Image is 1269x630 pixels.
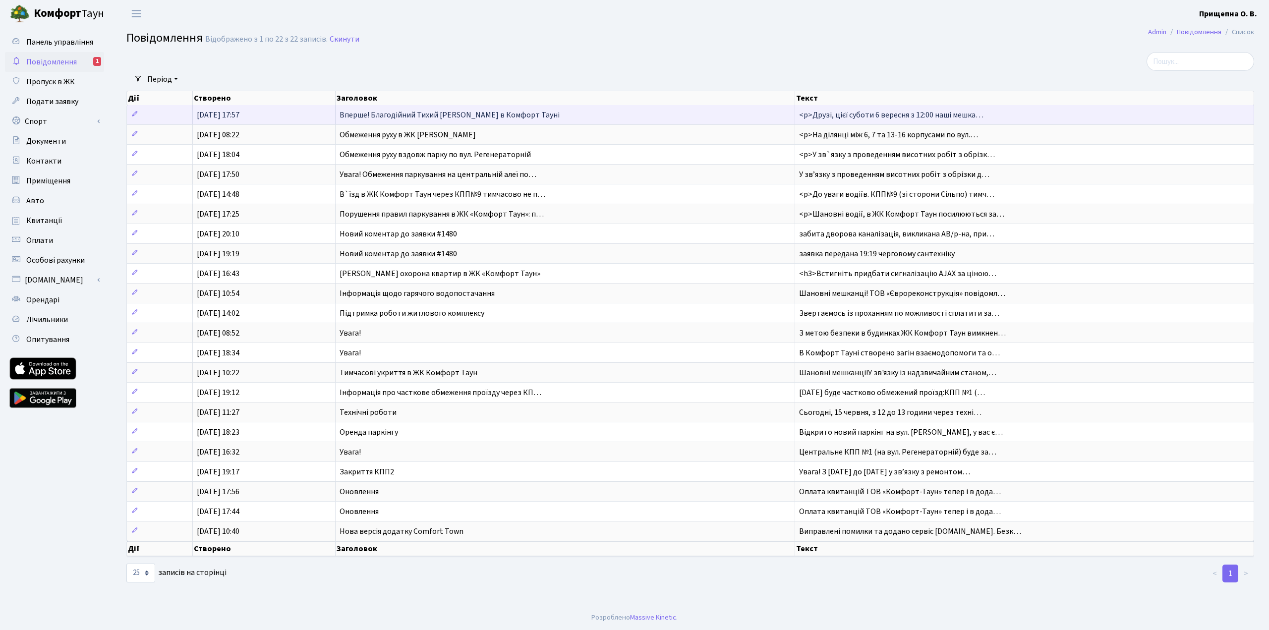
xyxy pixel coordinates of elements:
[799,169,989,180] span: У звʼязку з проведенням висотних робіт з обрізки д…
[197,308,239,319] span: [DATE] 14:02
[93,57,101,66] div: 1
[5,92,104,112] a: Подати заявку
[799,526,1021,537] span: Виправлені помилки та додано сервіс [DOMAIN_NAME]. Безк…
[34,5,104,22] span: Таун
[799,407,981,418] span: Сьогодні, 15 червня, з 12 до 13 години через техні…
[26,136,66,147] span: Документи
[5,270,104,290] a: [DOMAIN_NAME]
[340,169,536,180] span: Увага! Обмеження паркування на центральній алеї по…
[340,209,544,220] span: Порушення правил паркування в ЖК «Комфорт Таун»: п…
[340,506,379,517] span: Оновлення
[26,215,62,226] span: Квитанції
[193,541,336,556] th: Створено
[799,308,999,319] span: Звертаємось із проханням по можливості сплатити за…
[10,4,30,24] img: logo.png
[26,57,77,67] span: Повідомлення
[26,314,68,325] span: Лічильники
[197,447,239,458] span: [DATE] 16:32
[340,486,379,497] span: Оновлення
[5,171,104,191] a: Приміщення
[197,209,239,220] span: [DATE] 17:25
[340,526,463,537] span: Нова версія додатку Comfort Town
[799,209,1004,220] span: <p>Шановні водії, в ЖК Комфорт Таун посилюються за…
[26,334,69,345] span: Опитування
[1133,22,1269,43] nav: breadcrumb
[197,526,239,537] span: [DATE] 10:40
[340,268,540,279] span: [PERSON_NAME] охорона квартир в ЖК «Комфорт Таун»
[5,131,104,151] a: Документи
[340,407,397,418] span: Технічні роботи
[197,486,239,497] span: [DATE] 17:56
[197,427,239,438] span: [DATE] 18:23
[336,541,795,556] th: Заголовок
[591,612,678,623] div: Розроблено .
[197,189,239,200] span: [DATE] 14:48
[1177,27,1221,37] a: Повідомлення
[26,195,44,206] span: Авто
[340,229,457,239] span: Новий коментар до заявки #1480
[5,151,104,171] a: Контакти
[5,72,104,92] a: Пропуск в ЖК
[197,129,239,140] span: [DATE] 08:22
[197,347,239,358] span: [DATE] 18:34
[1199,8,1257,20] a: Прищепна О. В.
[1199,8,1257,19] b: Прищепна О. В.
[26,76,75,87] span: Пропуск в ЖК
[336,91,795,105] th: Заголовок
[340,248,457,259] span: Новий коментар до заявки #1480
[197,169,239,180] span: [DATE] 17:50
[799,486,1001,497] span: Оплата квитанцій ТОВ «Комфорт-Таун» тепер і в дода…
[340,387,541,398] span: Інформація про часткове обмеження проїзду через КП…
[799,427,1003,438] span: Відкрито новий паркінг на вул. [PERSON_NAME], у вас є…
[340,308,484,319] span: Підтримка роботи житлового комплексу
[26,156,61,167] span: Контакти
[126,564,227,582] label: записів на сторінці
[197,149,239,160] span: [DATE] 18:04
[26,175,70,186] span: Приміщення
[340,288,495,299] span: Інформація щодо гарячого водопостачання
[5,330,104,349] a: Опитування
[1222,565,1238,582] a: 1
[340,427,398,438] span: Оренда паркінгу
[197,387,239,398] span: [DATE] 19:12
[340,347,361,358] span: Увага!
[197,466,239,477] span: [DATE] 19:17
[340,129,476,140] span: Обмеження руху в ЖК [PERSON_NAME]
[127,91,193,105] th: Дії
[799,447,996,458] span: Центральне КПП №1 (на вул. Регенераторній) буде за…
[799,110,983,120] span: <p>Друзі, цієї суботи 6 вересня з 12:00 наші мешка…
[799,248,955,259] span: заявка передана 19:19 черговому сантехніку
[5,191,104,211] a: Авто
[340,189,545,200] span: В`їзд в ЖК Комфорт Таун через КПП№9 тимчасово не п…
[26,255,85,266] span: Особові рахунки
[799,288,1005,299] span: Шановні мешканці! ТОВ «Єврореконструкція» повідомл…
[26,96,78,107] span: Подати заявку
[799,149,995,160] span: <p>У зв`язку з проведенням висотних робіт з обрізк…
[5,250,104,270] a: Особові рахунки
[126,564,155,582] select: записів на сторінці
[340,367,477,378] span: Тимчасові укриття в ЖК Комфорт Таун
[127,541,193,556] th: Дії
[197,367,239,378] span: [DATE] 10:22
[143,71,182,88] a: Період
[26,235,53,246] span: Оплати
[5,52,104,72] a: Повідомлення1
[799,466,970,477] span: Увага! З [DATE] до [DATE] у зв’язку з ремонтом…
[26,294,59,305] span: Орендарі
[799,506,1001,517] span: Оплата квитанцій ТОВ «Комфорт-Таун» тепер і в дода…
[799,268,996,279] span: <h3>Встигніть придбати сигналізацію AJAX за ціною…
[5,211,104,230] a: Квитанції
[197,248,239,259] span: [DATE] 19:19
[340,466,394,477] span: Закриття КПП2
[1148,27,1166,37] a: Admin
[799,387,985,398] span: [DATE] буде частково обмежений проїзд:КПП №1 (…
[197,229,239,239] span: [DATE] 20:10
[197,328,239,339] span: [DATE] 08:52
[34,5,81,21] b: Комфорт
[340,447,361,458] span: Увага!
[340,328,361,339] span: Увага!
[1147,52,1254,71] input: Пошук...
[5,32,104,52] a: Панель управління
[197,407,239,418] span: [DATE] 11:27
[5,112,104,131] a: Спорт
